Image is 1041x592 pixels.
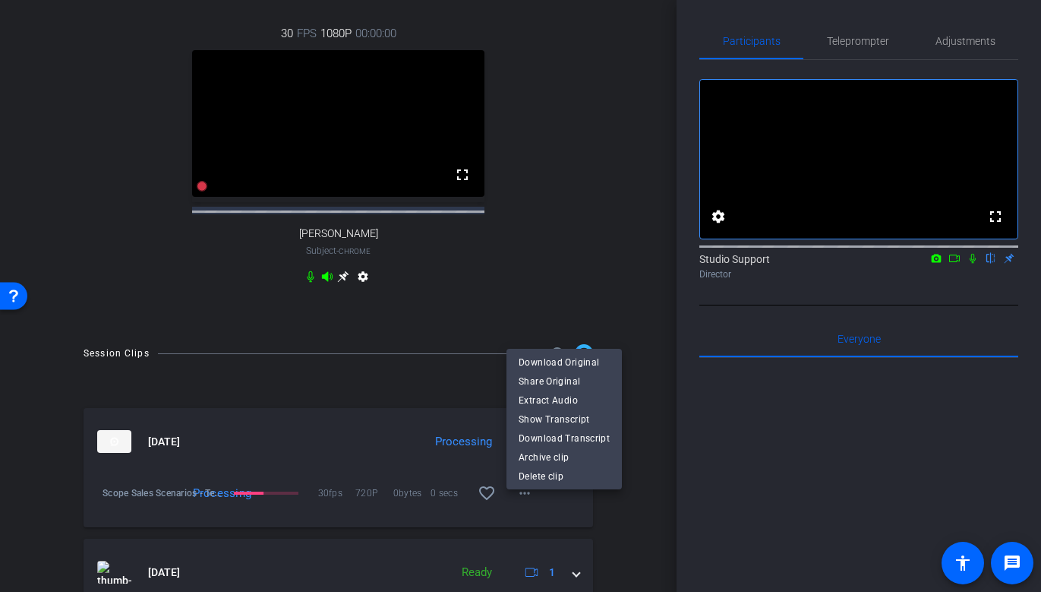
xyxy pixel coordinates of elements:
span: Archive clip [519,448,610,466]
span: Download Original [519,353,610,371]
span: Extract Audio [519,391,610,409]
span: Share Original [519,372,610,390]
span: Show Transcript [519,410,610,428]
span: Download Transcript [519,429,610,447]
span: Delete clip [519,467,610,485]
